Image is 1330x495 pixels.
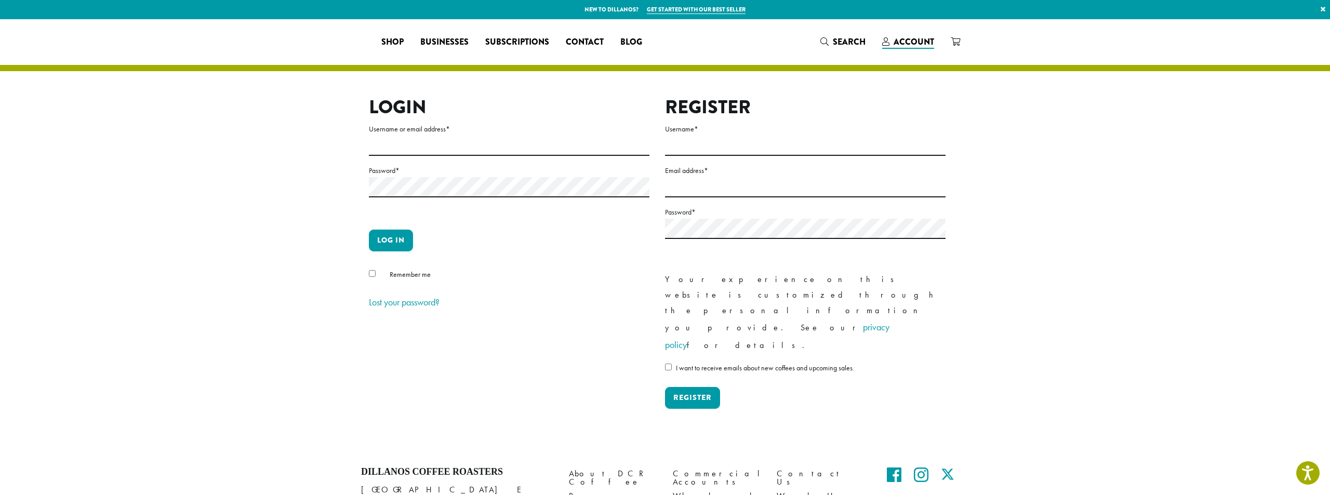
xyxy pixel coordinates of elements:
[369,230,413,251] button: Log in
[566,36,604,49] span: Contact
[665,387,720,409] button: Register
[485,36,549,49] span: Subscriptions
[676,363,854,372] span: I want to receive emails about new coffees and upcoming sales.
[665,364,672,370] input: I want to receive emails about new coffees and upcoming sales.
[673,466,761,489] a: Commercial Accounts
[369,164,649,177] label: Password
[369,96,649,118] h2: Login
[569,466,657,489] a: About DCR Coffee
[381,36,404,49] span: Shop
[665,164,946,177] label: Email address
[647,5,746,14] a: Get started with our best seller
[665,96,946,118] h2: Register
[665,272,946,354] p: Your experience on this website is customized through the personal information you provide. See o...
[894,36,934,48] span: Account
[665,206,946,219] label: Password
[833,36,866,48] span: Search
[620,36,642,49] span: Blog
[665,321,889,351] a: privacy policy
[420,36,469,49] span: Businesses
[369,123,649,136] label: Username or email address
[361,466,553,478] h4: Dillanos Coffee Roasters
[369,296,440,308] a: Lost your password?
[373,34,412,50] a: Shop
[777,466,865,489] a: Contact Us
[390,270,431,279] span: Remember me
[812,33,874,50] a: Search
[665,123,946,136] label: Username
